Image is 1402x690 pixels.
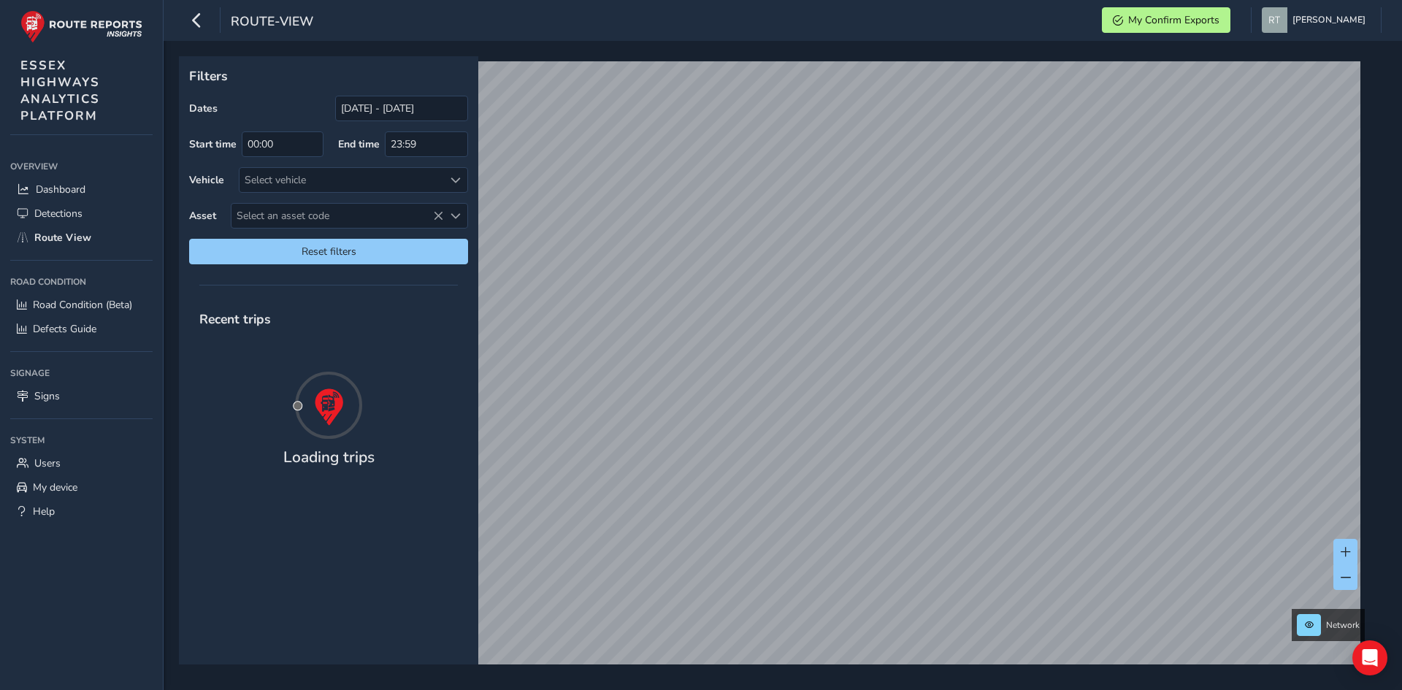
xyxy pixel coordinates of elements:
span: Network [1326,619,1360,631]
span: ESSEX HIGHWAYS ANALYTICS PLATFORM [20,57,100,124]
img: diamond-layout [1262,7,1287,33]
label: Dates [189,101,218,115]
a: Dashboard [10,177,153,202]
span: Defects Guide [33,322,96,336]
span: [PERSON_NAME] [1292,7,1365,33]
h4: Loading trips [283,448,375,467]
span: My Confirm Exports [1128,13,1219,27]
a: Road Condition (Beta) [10,293,153,317]
div: Overview [10,156,153,177]
label: Vehicle [189,173,224,187]
button: [PERSON_NAME] [1262,7,1371,33]
span: Help [33,505,55,518]
a: Detections [10,202,153,226]
button: My Confirm Exports [1102,7,1230,33]
div: Select an asset code [443,204,467,228]
span: Reset filters [200,245,457,258]
a: Route View [10,226,153,250]
span: Recent trips [189,300,281,338]
div: Select vehicle [240,168,443,192]
label: Start time [189,137,237,151]
div: System [10,429,153,451]
p: Filters [189,66,468,85]
span: My device [33,480,77,494]
button: Reset filters [189,239,468,264]
a: Help [10,499,153,524]
span: Select an asset code [231,204,443,228]
span: Road Condition (Beta) [33,298,132,312]
div: Signage [10,362,153,384]
label: End time [338,137,380,151]
a: My device [10,475,153,499]
span: Detections [34,207,83,221]
a: Defects Guide [10,317,153,341]
div: Road Condition [10,271,153,293]
a: Users [10,451,153,475]
span: Users [34,456,61,470]
a: Signs [10,384,153,408]
span: route-view [231,12,313,33]
div: Open Intercom Messenger [1352,640,1387,675]
canvas: Map [184,61,1360,681]
label: Asset [189,209,216,223]
span: Dashboard [36,183,85,196]
img: rr logo [20,10,142,43]
span: Route View [34,231,91,245]
span: Signs [34,389,60,403]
